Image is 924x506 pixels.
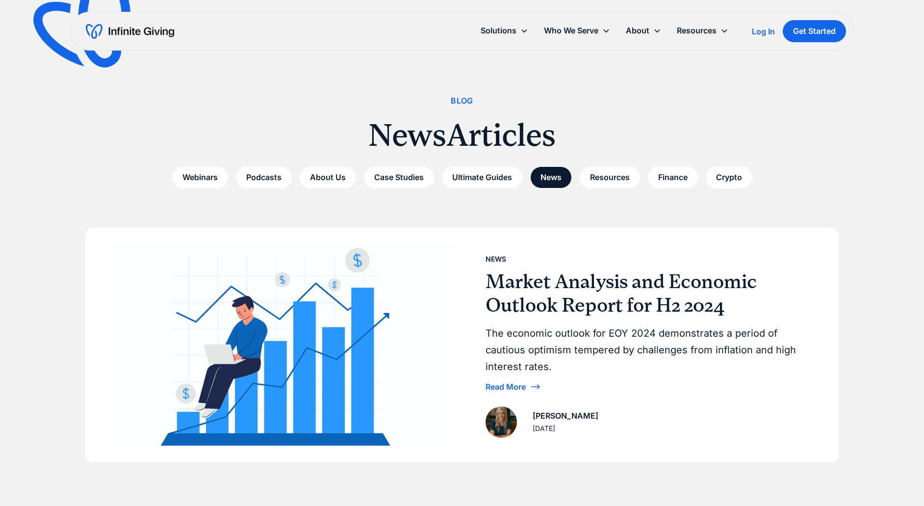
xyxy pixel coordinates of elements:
a: Ultimate Guides [442,166,522,188]
div: Resources [669,20,736,41]
div: News [486,253,506,265]
div: Solutions [473,20,536,41]
a: Crypto [706,166,752,188]
div: Read More [486,383,526,391]
a: About Us [300,166,356,188]
div: Blog [451,94,473,107]
a: Finance [648,166,698,188]
h1: Articles [446,115,556,155]
div: [PERSON_NAME] [533,409,598,423]
a: Podcasts [236,166,292,188]
a: Resources [580,166,640,188]
div: Who We Serve [544,24,598,37]
a: Webinars [172,166,228,188]
a: NewsMarket Analysis and Economic Outlook Report for H2 2024The economic outlook for EOY 2024 demo... [86,229,838,461]
a: Get Started [783,20,846,42]
div: The economic outlook for EOY 2024 demonstrates a period of cautious optimism tempered by challeng... [486,325,814,375]
a: home [86,24,174,39]
div: Resources [677,24,717,37]
a: Case Studies [364,166,434,188]
div: Log In [752,27,775,35]
a: Log In [752,26,775,37]
div: About [618,20,669,41]
h3: Market Analysis and Economic Outlook Report for H2 2024 [486,270,814,317]
div: [DATE] [533,423,555,434]
div: Solutions [481,24,516,37]
div: Who We Serve [536,20,618,41]
a: News [530,166,572,188]
div: About [626,24,649,37]
h1: News [368,115,446,155]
